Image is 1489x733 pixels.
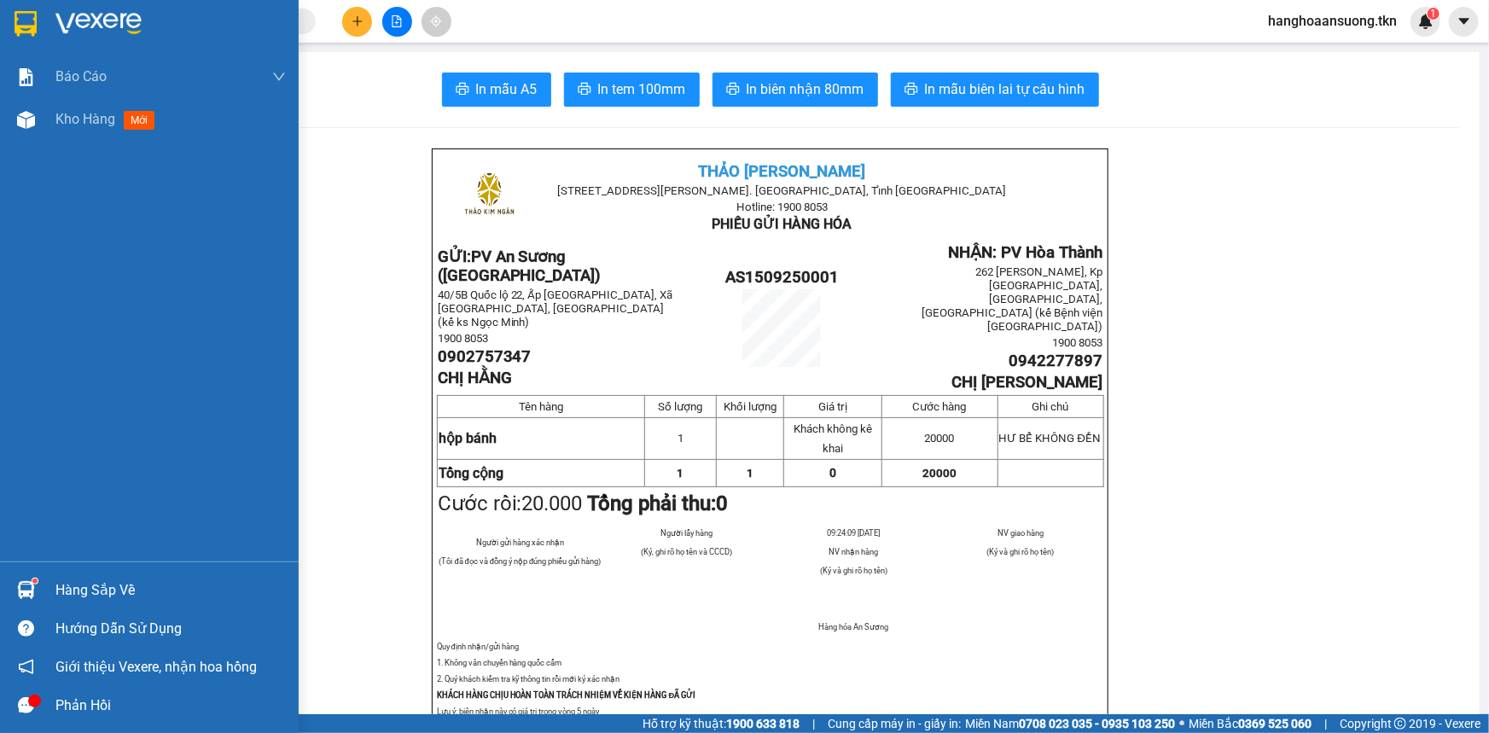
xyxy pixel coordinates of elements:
span: 1 [678,432,683,445]
span: Giá trị [818,400,847,413]
strong: Tổng cộng [439,465,503,481]
button: file-add [382,7,412,37]
img: logo [447,154,532,239]
span: Miền Bắc [1189,714,1312,733]
span: CHỊ HẰNG [438,369,512,387]
img: logo.jpg [21,21,107,107]
span: 1 [747,467,753,480]
span: Lưu ý: biên nhận này có giá trị trong vòng 5 ngày [437,707,600,716]
span: file-add [391,15,403,27]
span: copyright [1394,718,1406,730]
img: logo-vxr [15,11,37,37]
span: In mẫu A5 [476,79,538,100]
span: Người lấy hàng [660,528,713,538]
button: aim [422,7,451,37]
span: Hotline: 1900 8053 [736,201,828,213]
img: solution-icon [17,68,35,86]
div: Hướng dẫn sử dụng [55,616,286,642]
span: hộp bánh [439,430,497,446]
span: THẢO [PERSON_NAME] [699,162,866,181]
span: 0 [829,466,836,480]
button: printerIn biên nhận 80mm [713,73,878,107]
span: Kho hàng [55,111,115,127]
span: hanghoaansuong.tkn [1254,10,1410,32]
span: caret-down [1457,14,1472,29]
span: NHẬN: PV Hòa Thành [949,243,1103,262]
strong: Tổng phải thu: [588,492,729,515]
span: plus [352,15,364,27]
span: Giới thiệu Vexere, nhận hoa hồng [55,656,257,678]
span: HƯ BỂ KHÔNG ĐỀN [999,432,1102,445]
span: (Ký và ghi rõ họ tên) [820,566,887,575]
span: 09:24:09 [DATE] [827,528,880,538]
span: In tem 100mm [598,79,686,100]
span: In mẫu biên lai tự cấu hình [925,79,1085,100]
div: Phản hồi [55,693,286,718]
span: Quy định nhận/gửi hàng [437,642,519,651]
span: AS1509250001 [725,268,839,287]
span: Hỗ trợ kỹ thuật: [643,714,800,733]
button: printerIn mẫu A5 [442,73,551,107]
span: | [812,714,815,733]
span: PHIẾU GỬI HÀNG HÓA [713,216,852,232]
span: Cung cấp máy in - giấy in: [828,714,961,733]
span: Hàng hóa An Sương [818,622,888,631]
button: caret-down [1449,7,1479,37]
span: 20.000 [522,492,583,515]
strong: GỬI: [438,247,602,285]
b: GỬI : PV An Sương ([GEOGRAPHIC_DATA]) [21,124,271,181]
span: notification [18,659,34,675]
span: CHỊ [PERSON_NAME] [952,373,1103,392]
span: 262 [PERSON_NAME], Kp [GEOGRAPHIC_DATA], [GEOGRAPHIC_DATA], [GEOGRAPHIC_DATA] (kế Bệnh viện [GEOG... [922,265,1103,333]
span: 40/5B Quốc lộ 22, Ấp [GEOGRAPHIC_DATA], Xã [GEOGRAPHIC_DATA], [GEOGRAPHIC_DATA] (kế ks Ngọc Minh) [438,288,673,329]
span: (Ký và ghi rõ họ tên) [986,547,1054,556]
span: ⚪️ [1179,720,1184,727]
sup: 1 [32,579,38,584]
span: 0942277897 [1009,352,1103,370]
span: Cước rồi: [438,492,729,515]
span: [STREET_ADDRESS][PERSON_NAME]. [GEOGRAPHIC_DATA], Tỉnh [GEOGRAPHIC_DATA] [558,184,1007,197]
div: Hàng sắp về [55,578,286,603]
span: 0902757347 [438,347,532,366]
strong: 0708 023 035 - 0935 103 250 [1019,717,1175,730]
span: 20000 [925,432,955,445]
span: 1 [677,467,683,480]
span: printer [726,82,740,98]
span: 20000 [922,467,957,480]
span: (Tôi đã đọc và đồng ý nộp đúng phiếu gửi hàng) [439,556,602,566]
button: printerIn tem 100mm [564,73,700,107]
span: printer [456,82,469,98]
button: printerIn mẫu biên lai tự cấu hình [891,73,1099,107]
span: 0 [717,492,729,515]
img: icon-new-feature [1418,14,1434,29]
span: Ghi chú [1032,400,1069,413]
span: printer [578,82,591,98]
span: aim [430,15,442,27]
li: [STREET_ADDRESS][PERSON_NAME]. [GEOGRAPHIC_DATA], Tỉnh [GEOGRAPHIC_DATA] [160,42,713,63]
li: Hotline: 1900 8153 [160,63,713,84]
span: Số lượng [658,400,702,413]
span: Khối lượng [724,400,776,413]
span: Người gửi hàng xác nhận [476,538,564,547]
strong: KHÁCH HÀNG CHỊU HOÀN TOÀN TRÁCH NHIỆM VỀ KIỆN HÀNG ĐÃ GỬI [437,690,696,700]
span: mới [124,111,154,130]
span: NV nhận hàng [829,547,878,556]
span: message [18,697,34,713]
span: PV An Sương ([GEOGRAPHIC_DATA]) [438,247,602,285]
img: warehouse-icon [17,111,35,129]
span: 1900 8053 [438,332,488,345]
span: 1 [1430,8,1436,20]
span: down [272,70,286,84]
sup: 1 [1428,8,1440,20]
span: 2. Quý khách kiểm tra kỹ thông tin rồi mới ký xác nhận [437,674,620,684]
span: printer [904,82,918,98]
span: question-circle [18,620,34,637]
span: In biên nhận 80mm [747,79,864,100]
button: plus [342,7,372,37]
span: Cước hàng [913,400,967,413]
span: 1. Không vân chuyển hàng quốc cấm [437,658,562,667]
span: 1900 8053 [1053,336,1103,349]
strong: 1900 633 818 [726,717,800,730]
img: warehouse-icon [17,581,35,599]
span: Tên hàng [519,400,563,413]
